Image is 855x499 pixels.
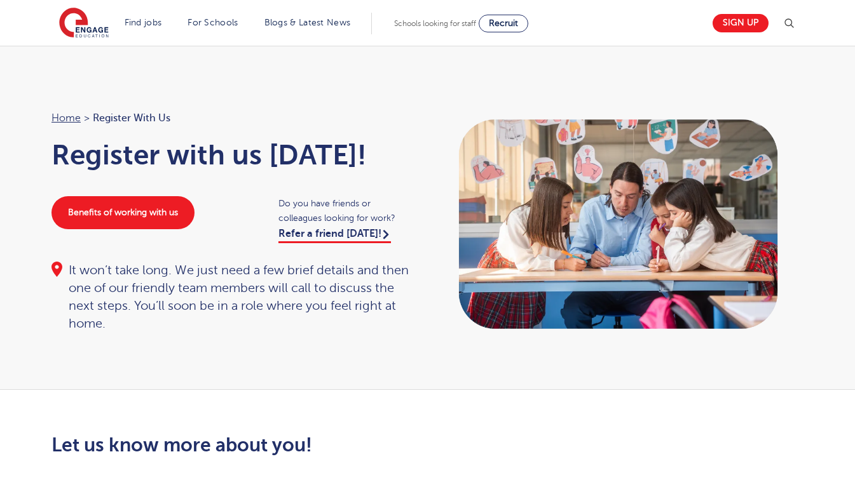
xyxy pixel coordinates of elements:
a: For Schools [188,18,238,27]
a: Benefits of working with us [51,196,195,229]
h2: Let us know more about you! [51,434,547,456]
a: Recruit [479,15,528,32]
a: Home [51,112,81,124]
span: Do you have friends or colleagues looking for work? [278,196,415,225]
img: Engage Education [59,8,109,39]
a: Blogs & Latest News [264,18,351,27]
span: Recruit [489,18,518,28]
div: It won’t take long. We just need a few brief details and then one of our friendly team members wi... [51,262,415,333]
h1: Register with us [DATE]! [51,139,415,171]
span: Schools looking for staff [394,19,476,28]
span: Register with us [93,110,170,126]
nav: breadcrumb [51,110,415,126]
a: Find jobs [125,18,162,27]
a: Sign up [713,14,769,32]
span: > [84,112,90,124]
a: Refer a friend [DATE]! [278,228,391,243]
